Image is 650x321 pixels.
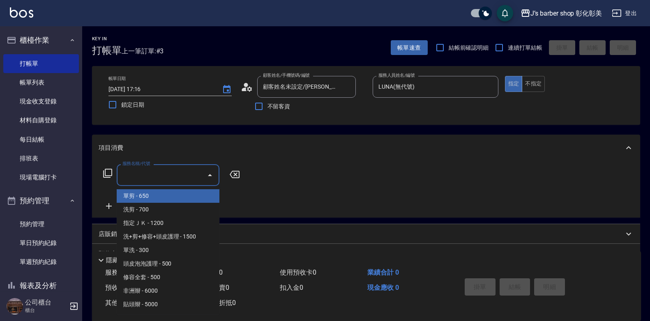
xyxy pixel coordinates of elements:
h5: 公司櫃台 [25,298,67,307]
label: 服務人員姓名/編號 [378,72,415,78]
p: 櫃台 [25,307,67,314]
a: 預約管理 [3,215,79,234]
button: 帳單速查 [391,40,428,55]
span: 洗剪 - 700 [117,203,219,216]
img: Person [7,298,23,314]
p: 隱藏業績明細 [106,256,143,265]
button: J’s barber shop 彰化彰美 [517,5,605,22]
span: 單洗 - 300 [117,243,219,257]
span: 修容全套 - 500 [117,271,219,284]
span: 上一筆訂單:#3 [122,46,164,56]
button: Choose date, selected date is 2025-09-10 [217,80,237,99]
span: 單剪 - 650 [117,189,219,203]
div: 項目消費 [92,135,640,161]
button: 報表及分析 [3,275,79,296]
a: 單日預約紀錄 [3,234,79,252]
a: 帳單列表 [3,73,79,92]
span: 服務消費 0 [105,268,135,276]
span: 非洲辮 - 6000 [117,284,219,298]
span: 鎖定日期 [121,101,144,109]
button: 預約管理 [3,190,79,211]
button: Close [203,169,217,182]
span: 扣入金 0 [280,284,303,291]
a: 材料自購登錄 [3,111,79,130]
button: 指定 [505,76,523,92]
span: 預收卡販賣 0 [105,284,142,291]
span: 不留客資 [267,102,290,111]
h3: 打帳單 [92,45,122,56]
button: save [497,5,513,21]
span: 現金應收 0 [367,284,399,291]
a: 現金收支登錄 [3,92,79,111]
a: 打帳單 [3,54,79,73]
span: 業績合計 0 [367,268,399,276]
span: 其他付款方式 0 [105,299,148,307]
button: 登出 [609,6,640,21]
label: 服務名稱/代號 [122,160,150,167]
span: 貼頭辮 - 5000 [117,298,219,311]
img: Logo [10,7,33,18]
p: 預收卡販賣 [99,250,129,258]
span: 洗+剪+修容+頭皮護理 - 1500 [117,230,219,243]
button: 櫃檯作業 [3,30,79,51]
h2: Key In [92,36,122,41]
div: 預收卡販賣 [92,244,640,264]
span: 使用預收卡 0 [280,268,316,276]
div: J’s barber shop 彰化彰美 [530,8,602,18]
span: 結帳前確認明細 [449,44,489,52]
p: 店販銷售 [99,230,123,238]
div: 店販銷售 [92,224,640,244]
label: 顧客姓名/手機號碼/編號 [263,72,310,78]
a: 現場電腦打卡 [3,168,79,187]
a: 排班表 [3,149,79,168]
button: 不指定 [522,76,545,92]
span: 連續打單結帳 [508,44,542,52]
a: 每日結帳 [3,130,79,149]
span: 頭皮泡泡護理 - 500 [117,257,219,271]
label: 帳單日期 [108,76,126,82]
p: 項目消費 [99,144,123,152]
a: 單週預約紀錄 [3,252,79,271]
span: 指定ＪＫ - 1200 [117,216,219,230]
input: YYYY/MM/DD hh:mm [108,83,214,96]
